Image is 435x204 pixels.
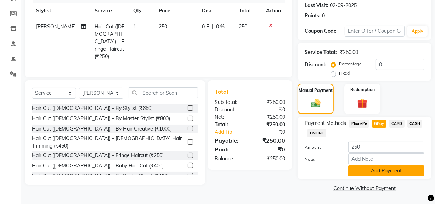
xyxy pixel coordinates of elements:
div: Balance : [210,155,250,162]
a: Add Tip [210,128,257,136]
div: 0 [322,12,325,20]
img: _gift.svg [354,97,371,110]
th: Price [154,3,198,19]
div: ₹0 [250,106,290,114]
th: Stylist [32,3,90,19]
label: Fixed [339,70,350,76]
button: Add Payment [348,165,424,176]
div: ₹250.00 [250,155,290,162]
div: Total: [210,121,250,128]
div: Hair Cut ([DEMOGRAPHIC_DATA]) - By Hair Creative (₹1000) [32,125,172,133]
label: Amount: [299,144,343,150]
span: 250 [239,23,247,30]
input: Add Note [348,153,424,164]
span: Hair Cut ([DEMOGRAPHIC_DATA]) - Fringe Haircut (₹250) [95,23,124,60]
th: Total [235,3,262,19]
div: Last Visit: [305,2,328,9]
span: 0 % [216,23,225,31]
span: 1 [133,23,136,30]
div: ₹0 [257,128,290,136]
label: Redemption [350,87,375,93]
div: Service Total: [305,49,337,56]
div: ₹250.00 [250,99,290,106]
label: Manual Payment [299,87,333,94]
div: ₹250.00 [250,136,290,145]
span: CARD [389,120,405,128]
div: Discount: [210,106,250,114]
div: ₹0 [250,145,290,154]
th: Action [262,3,285,19]
div: ₹250.00 [250,114,290,121]
span: GPay [372,120,386,128]
input: Enter Offer / Coupon Code [345,26,405,37]
div: Points: [305,12,321,20]
span: PhonePe [349,120,369,128]
span: | [212,23,213,31]
span: Total [215,88,231,95]
img: _cash.svg [308,98,323,109]
div: Net: [210,114,250,121]
th: Disc [198,3,235,19]
div: Coupon Code [305,27,345,35]
div: Hair Cut ([DEMOGRAPHIC_DATA]) - Fringe Haircut (₹250) [32,152,164,159]
span: [PERSON_NAME] [36,23,76,30]
div: ₹250.00 [250,121,290,128]
div: Hair Cut ([DEMOGRAPHIC_DATA]) - Baby Hair Cut (₹400) [32,162,164,170]
a: Continue Without Payment [299,185,430,192]
th: Qty [129,3,154,19]
label: Percentage [339,61,362,67]
label: Note: [299,156,343,162]
div: Hair Cut ([DEMOGRAPHIC_DATA]) - By Master Stylist (₹800) [32,115,170,122]
input: Search or Scan [129,87,198,98]
span: CASH [407,120,423,128]
span: 0 F [202,23,209,31]
div: Hair Cut ([DEMOGRAPHIC_DATA]) - By Senior Stylist (₹400) [32,172,169,180]
div: Hair Cut ([DEMOGRAPHIC_DATA]) - By Stylist (₹650) [32,105,153,112]
span: 250 [159,23,167,30]
span: Payment Methods [305,120,346,127]
input: Amount [348,142,424,153]
span: ONLINE [307,129,326,137]
th: Service [90,3,129,19]
div: Discount: [305,61,327,68]
div: Paid: [210,145,250,154]
button: Apply [407,26,428,37]
div: Hair Cut ([DEMOGRAPHIC_DATA]) - [DEMOGRAPHIC_DATA] Hair Trimming (₹450) [32,135,185,150]
div: 02-09-2025 [330,2,357,9]
div: Sub Total: [210,99,250,106]
div: Payable: [210,136,250,145]
div: ₹250.00 [340,49,358,56]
